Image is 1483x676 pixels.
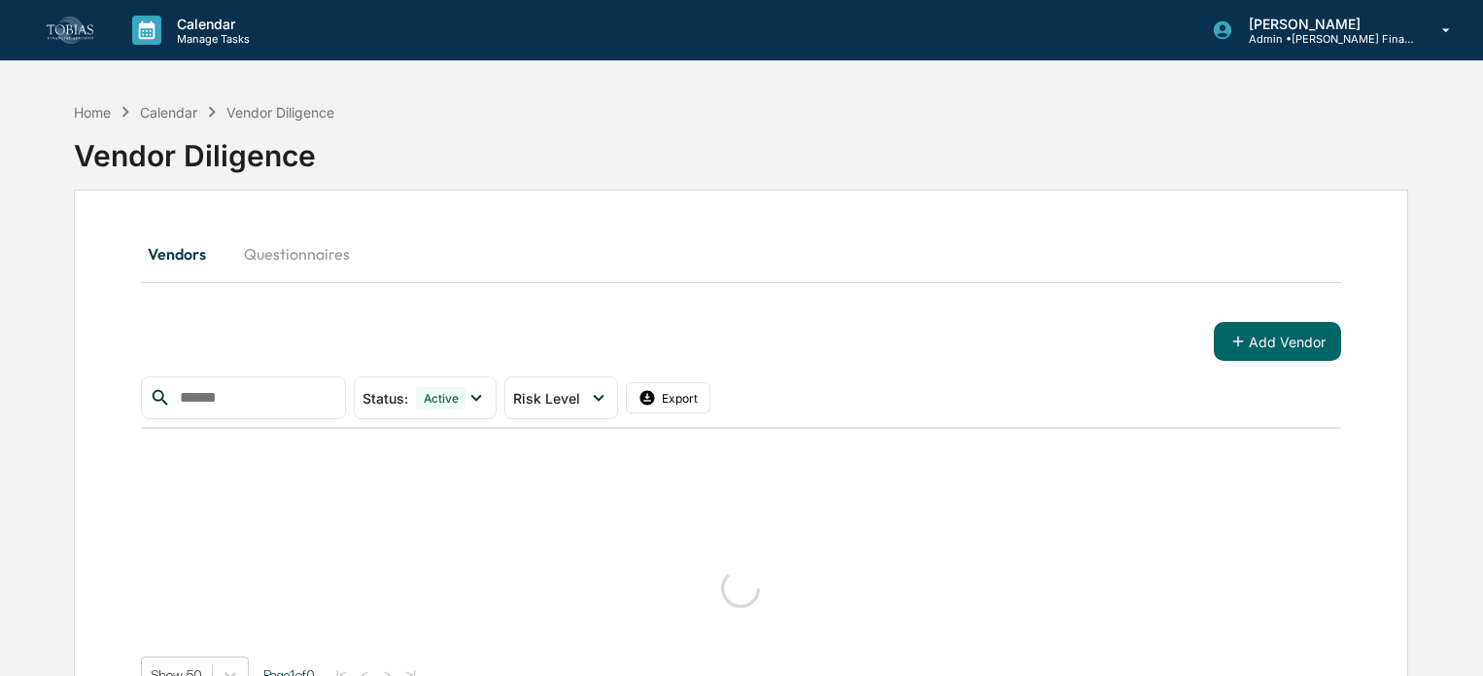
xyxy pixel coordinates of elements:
span: Status : [362,390,408,407]
button: Export [626,382,711,413]
div: Vendor Diligence [226,104,334,121]
p: Admin • [PERSON_NAME] Financial Advisors [1233,32,1414,46]
div: Calendar [140,104,197,121]
p: Calendar [161,16,259,32]
button: Vendors [141,231,228,277]
button: Questionnaires [228,231,365,277]
span: Risk Level [513,390,580,407]
img: logo [47,17,93,43]
div: Active [416,387,466,409]
div: secondary tabs example [141,231,1340,277]
div: Home [74,104,111,121]
p: Manage Tasks [161,32,259,46]
p: [PERSON_NAME] [1233,16,1414,32]
button: Add Vendor [1214,322,1341,361]
div: Vendor Diligence [74,123,1408,173]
